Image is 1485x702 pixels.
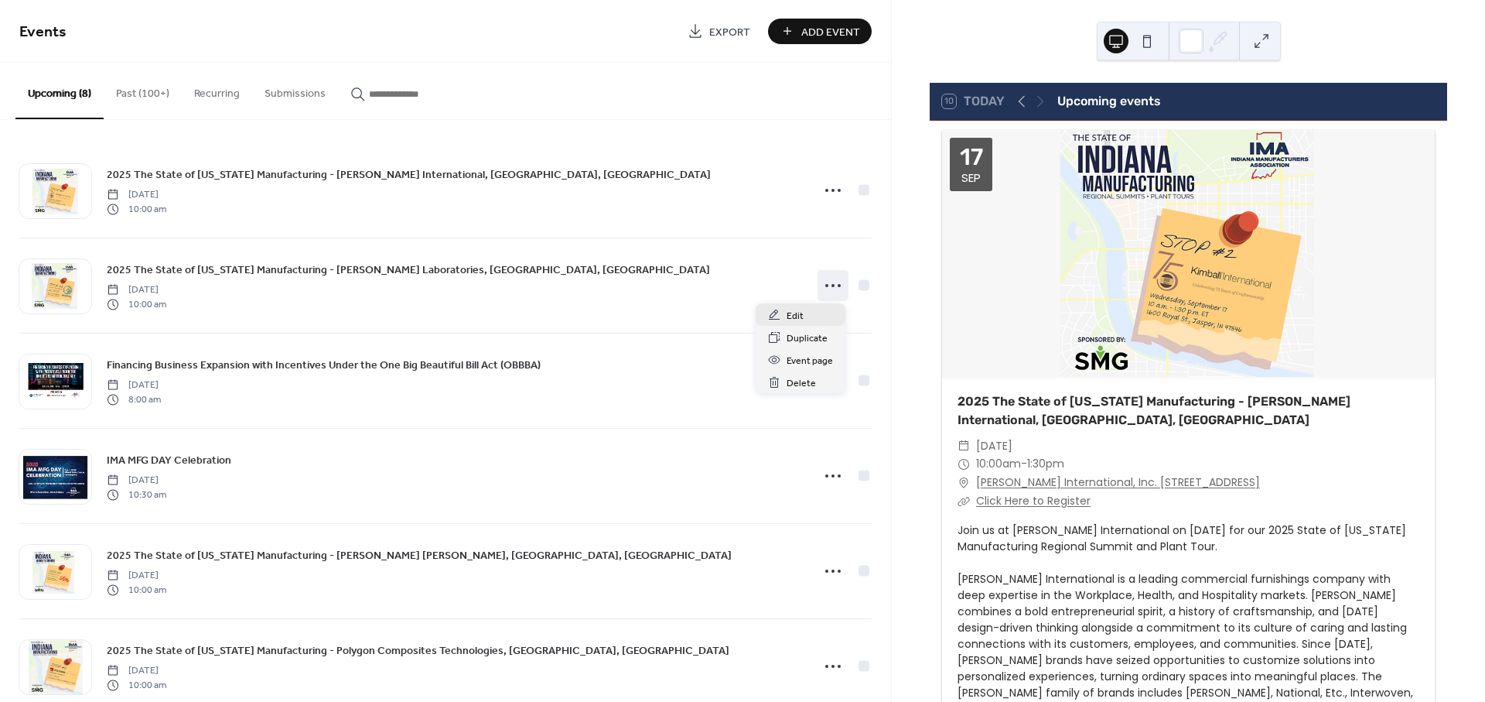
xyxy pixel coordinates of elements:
span: Add Event [801,24,860,40]
a: [PERSON_NAME] International, Inc. [STREET_ADDRESS] [976,474,1260,492]
span: 2025 The State of [US_STATE] Manufacturing - Polygon Composites Technologies, [GEOGRAPHIC_DATA], ... [107,643,729,659]
span: 2025 The State of [US_STATE] Manufacturing - [PERSON_NAME] Laboratories, [GEOGRAPHIC_DATA], [GEOG... [107,262,710,279]
a: Click Here to Register [976,493,1091,509]
a: 2025 The State of [US_STATE] Manufacturing - [PERSON_NAME] [PERSON_NAME], [GEOGRAPHIC_DATA], [GEO... [107,546,732,564]
span: [DATE] [107,378,161,392]
span: Export [709,24,750,40]
span: [DATE] [107,664,166,678]
a: 2025 The State of [US_STATE] Manufacturing - Polygon Composites Technologies, [GEOGRAPHIC_DATA], ... [107,642,729,659]
a: 2025 The State of [US_STATE] Manufacturing - [PERSON_NAME] International, [GEOGRAPHIC_DATA], [GEO... [107,166,711,183]
span: - [1021,455,1027,474]
span: [DATE] [107,474,166,488]
span: IMA MFG DAY Celebration [107,453,231,469]
div: Upcoming events [1057,92,1161,111]
div: ​ [958,492,970,511]
span: [DATE] [107,188,166,202]
span: Duplicate [787,330,828,347]
a: 2025 The State of [US_STATE] Manufacturing - [PERSON_NAME] International, [GEOGRAPHIC_DATA], [GEO... [958,394,1350,427]
button: Past (100+) [104,63,182,118]
div: 17 [960,146,983,169]
button: Submissions [252,63,338,118]
div: ​ [958,437,970,456]
span: 8:00 am [107,392,161,406]
span: 2025 The State of [US_STATE] Manufacturing - [PERSON_NAME] [PERSON_NAME], [GEOGRAPHIC_DATA], [GEO... [107,548,732,564]
div: Sep [961,172,981,183]
span: Financing Business Expansion with Incentives Under the One Big Beautiful Bill Act (OBBBA) [107,358,541,374]
span: [DATE] [107,283,166,297]
span: 10:30 am [107,488,166,502]
button: Add Event [768,19,872,44]
span: Edit [787,308,804,324]
span: 10:00 am [107,583,166,597]
span: 10:00am [976,455,1021,474]
span: [DATE] [976,437,1012,456]
a: Export [676,19,762,44]
span: [DATE] [107,569,166,583]
button: Upcoming (8) [15,63,104,119]
span: Events [19,17,67,47]
span: 10:00 am [107,297,166,311]
span: 2025 The State of [US_STATE] Manufacturing - [PERSON_NAME] International, [GEOGRAPHIC_DATA], [GEO... [107,167,711,183]
a: IMA MFG DAY Celebration [107,451,231,469]
div: ​ [958,455,970,474]
span: 10:00 am [107,202,166,216]
span: 1:30pm [1027,455,1064,474]
div: ​ [958,474,970,492]
span: 10:00 am [107,678,166,692]
a: 2025 The State of [US_STATE] Manufacturing - [PERSON_NAME] Laboratories, [GEOGRAPHIC_DATA], [GEOG... [107,261,710,279]
button: Recurring [182,63,252,118]
span: Delete [787,375,816,392]
a: Financing Business Expansion with Incentives Under the One Big Beautiful Bill Act (OBBBA) [107,356,541,374]
span: Event page [787,353,833,369]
